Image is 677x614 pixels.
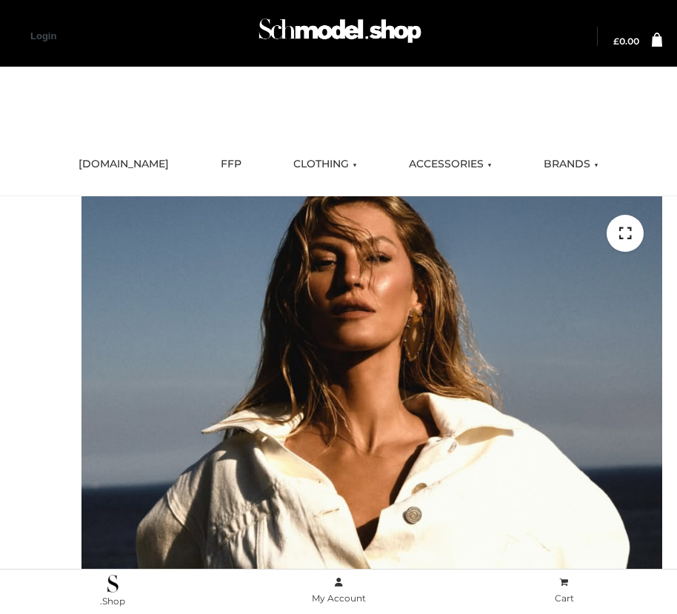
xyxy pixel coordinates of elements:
a: Schmodel Admin 964 [252,13,425,61]
span: .Shop [100,595,125,607]
a: FFP [210,148,253,181]
a: My Account [226,574,452,607]
a: Cart [451,574,677,607]
img: .Shop [107,575,119,593]
a: £0.00 [613,37,639,46]
a: CLOTHING [282,148,368,181]
span: My Account [312,593,366,604]
span: Cart [555,593,574,604]
a: Login [30,30,56,41]
bdi: 0.00 [613,36,639,47]
span: £ [613,36,619,47]
a: [DOMAIN_NAME] [67,148,180,181]
img: Schmodel Admin 964 [255,8,425,61]
a: ACCESSORIES [398,148,503,181]
a: BRANDS [533,148,610,181]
